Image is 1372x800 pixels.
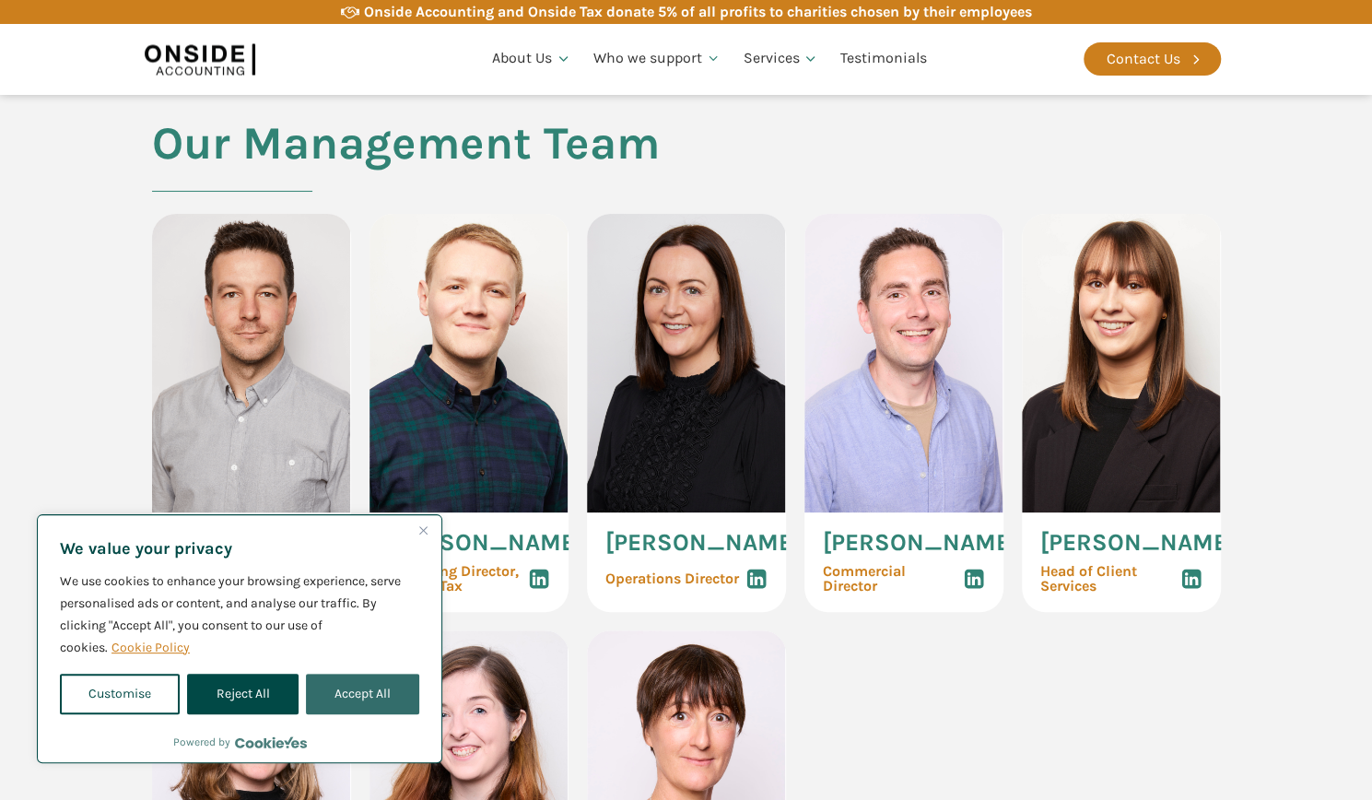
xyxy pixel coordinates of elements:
[582,28,733,90] a: Who we support
[1084,42,1221,76] a: Contact Us
[419,526,428,535] img: Close
[111,639,191,656] a: Cookie Policy
[412,519,434,541] button: Close
[173,733,307,751] div: Powered by
[829,28,938,90] a: Testimonials
[732,28,829,90] a: Services
[1107,47,1180,71] div: Contact Us
[60,571,419,659] p: We use cookies to enhance your browsing experience, serve personalised ads or content, and analys...
[823,531,1018,555] span: [PERSON_NAME]
[235,736,307,748] a: Visit CookieYes website
[605,571,739,586] span: Operations Director
[388,564,519,594] span: Managing Director, Onside Tax
[1040,531,1236,555] span: [PERSON_NAME]
[1040,564,1180,594] span: Head of Client Services
[605,531,801,555] span: [PERSON_NAME]
[60,674,180,714] button: Customise
[145,38,255,80] img: Onside Accounting
[37,514,442,763] div: We value your privacy
[152,118,660,214] h2: Our Management Team
[388,531,583,555] span: [PERSON_NAME]
[823,564,963,594] span: Commercial Director
[187,674,298,714] button: Reject All
[481,28,582,90] a: About Us
[306,674,419,714] button: Accept All
[60,537,419,559] p: We value your privacy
